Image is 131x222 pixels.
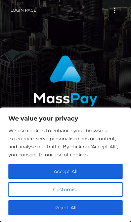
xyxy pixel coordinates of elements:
[34,55,97,106] img: MassPay Login
[8,200,123,215] button: Reject All
[8,127,123,159] p: We use cookies to enhance your browsing experience, serve personalised ads or content, and analys...
[108,6,121,15] button: Toggle navigation
[8,182,123,197] button: Customise
[10,3,36,17] a: Login Page
[0,115,131,123] p: We value your privacy
[8,164,123,179] button: Accept All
